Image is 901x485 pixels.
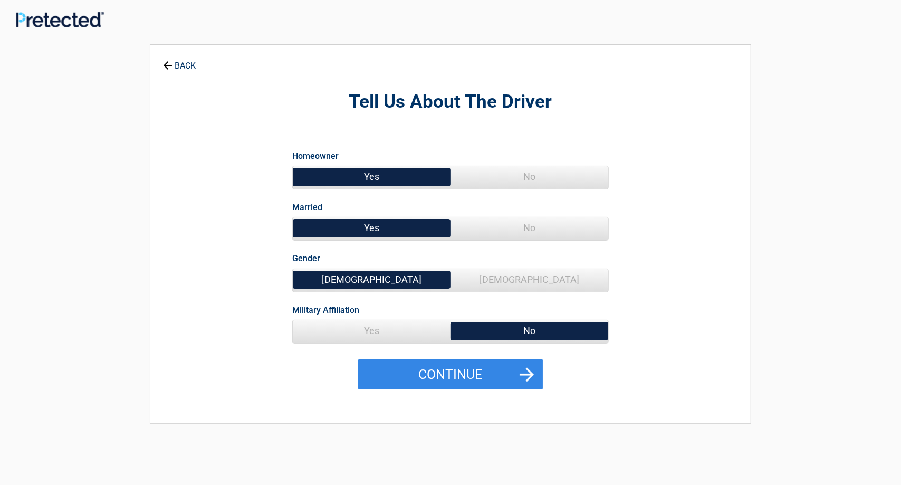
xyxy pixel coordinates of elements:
span: No [450,320,608,341]
label: Gender [292,251,320,265]
span: [DEMOGRAPHIC_DATA] [293,269,450,290]
span: [DEMOGRAPHIC_DATA] [450,269,608,290]
span: Yes [293,166,450,187]
span: No [450,166,608,187]
span: Yes [293,320,450,341]
label: Military Affiliation [292,303,359,317]
a: BACK [161,52,198,70]
label: Homeowner [292,149,339,163]
button: Continue [358,359,543,390]
span: Yes [293,217,450,239]
label: Married [292,200,322,214]
h2: Tell Us About The Driver [208,90,693,115]
span: No [450,217,608,239]
img: Main Logo [16,12,104,27]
